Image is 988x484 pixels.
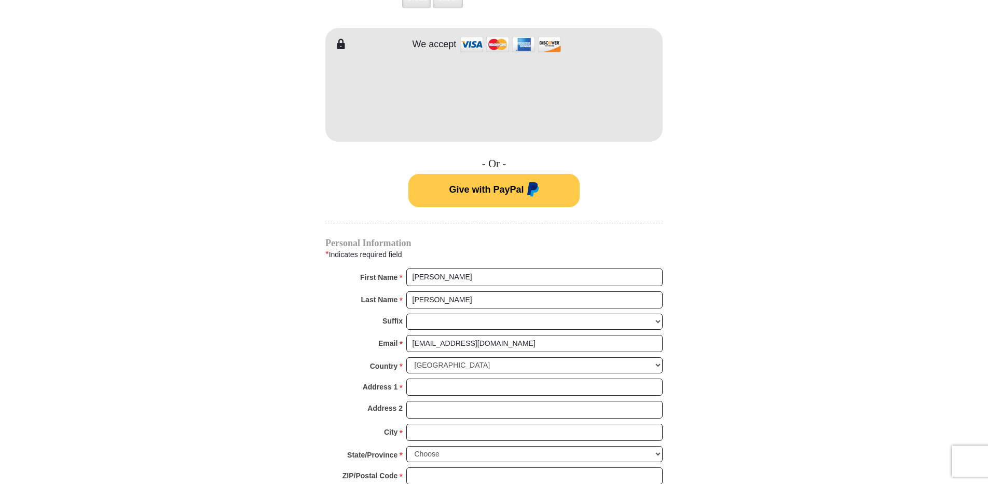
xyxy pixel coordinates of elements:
h4: Personal Information [325,239,663,247]
strong: ZIP/Postal Code [342,468,398,483]
strong: Country [370,359,398,373]
span: Give with PayPal [449,184,524,195]
h4: - Or - [325,157,663,170]
img: credit cards accepted [459,33,562,56]
strong: City [384,425,397,439]
strong: First Name [360,270,397,285]
strong: Last Name [361,292,398,307]
strong: Suffix [382,314,403,328]
button: Give with PayPal [408,174,580,207]
strong: Address 2 [367,401,403,415]
strong: State/Province [347,448,397,462]
div: Indicates required field [325,248,663,261]
strong: Address 1 [363,380,398,394]
h4: We accept [413,39,457,50]
img: paypal [524,182,539,199]
strong: Email [378,336,397,351]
